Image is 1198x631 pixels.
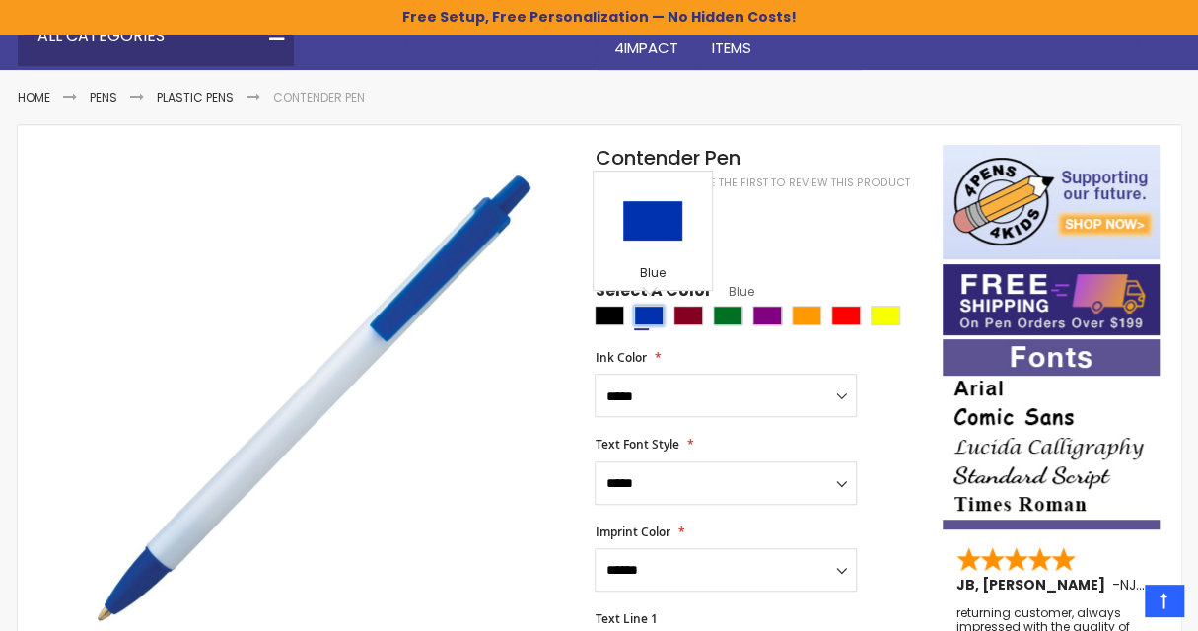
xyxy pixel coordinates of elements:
div: Blue [599,265,707,285]
img: font-personalization-examples [943,339,1160,529]
span: Imprint Color [595,524,669,540]
div: Purple [752,306,782,325]
span: NJ [1120,575,1145,595]
div: Black [595,306,624,325]
a: Be the first to review this product [702,175,909,190]
div: All Categories [18,7,294,66]
a: Top [1145,585,1183,616]
span: Specials [986,18,1050,38]
span: Pencils [528,18,583,38]
div: Yellow [871,306,900,325]
span: Select A Color [595,280,711,307]
span: 4Pens 4impact [614,18,680,58]
a: Pens [90,89,117,105]
span: Blue [711,283,753,300]
div: Burgundy [673,306,703,325]
span: Text Font Style [595,436,678,453]
span: Text Line 1 [595,610,657,627]
span: Blog [1082,18,1120,38]
img: Free shipping on orders over $199 [943,264,1160,335]
span: Rush [896,18,934,38]
a: Home [18,89,50,105]
div: Orange [792,306,821,325]
a: 4PROMOTIONALITEMS [696,7,861,71]
div: Red [831,306,861,325]
div: Green [713,306,742,325]
span: JB, [PERSON_NAME] [956,575,1112,595]
div: Blue [634,306,664,325]
span: 4PROMOTIONAL ITEMS [712,18,845,58]
a: 4Pens4impact [599,7,696,71]
a: Plastic Pens [157,89,234,105]
span: Home [350,18,390,38]
li: Contender Pen [273,90,365,105]
img: 4pens 4 kids [943,145,1160,259]
span: Pens [442,18,476,38]
span: Ink Color [595,349,646,366]
span: Contender Pen [595,144,740,172]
